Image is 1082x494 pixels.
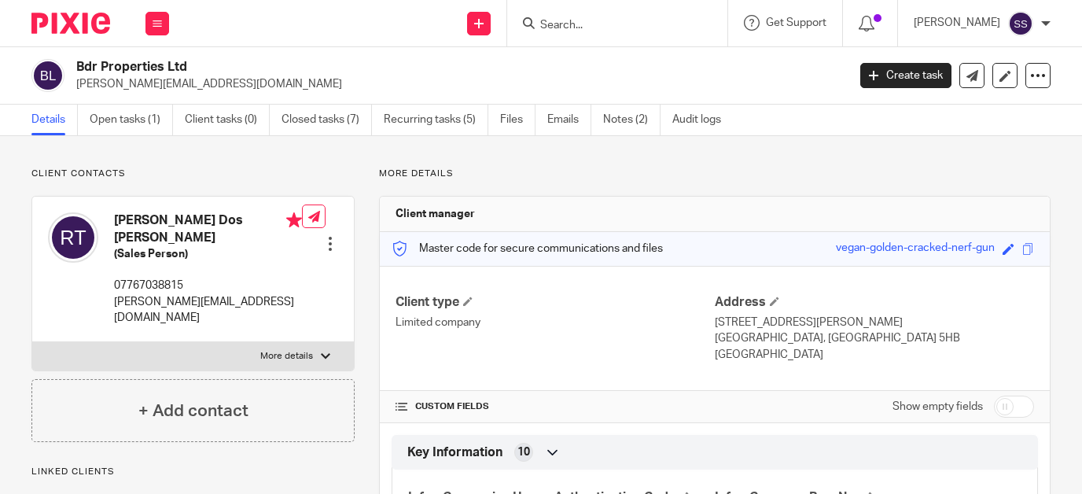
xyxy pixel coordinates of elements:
[547,105,591,135] a: Emails
[517,444,530,460] span: 10
[715,330,1034,346] p: [GEOGRAPHIC_DATA], [GEOGRAPHIC_DATA] 5HB
[407,444,502,461] span: Key Information
[384,105,488,135] a: Recurring tasks (5)
[286,212,302,228] i: Primary
[138,399,248,423] h4: + Add contact
[715,315,1034,330] p: [STREET_ADDRESS][PERSON_NAME]
[1022,243,1034,255] span: Copy to clipboard
[260,350,313,363] p: More details
[396,294,715,311] h4: Client type
[500,105,535,135] a: Files
[672,105,733,135] a: Audit logs
[463,297,473,306] span: Change Client type
[396,206,475,222] h3: Client manager
[1008,11,1033,36] img: svg%3E
[715,294,1034,311] h4: Address
[48,212,98,263] img: svg%3E
[76,59,685,76] h2: Bdr Properties Ltd
[90,105,173,135] a: Open tasks (1)
[396,315,715,330] p: Limited company
[603,105,661,135] a: Notes (2)
[860,63,951,88] a: Create task
[992,63,1018,88] a: Edit client
[766,17,826,28] span: Get Support
[836,240,995,258] div: vegan-golden-cracked-nerf-gun
[114,212,302,246] h4: [PERSON_NAME] Dos [PERSON_NAME]
[185,105,270,135] a: Client tasks (0)
[396,400,715,413] h4: CUSTOM FIELDS
[959,63,984,88] a: Send new email
[282,105,372,135] a: Closed tasks (7)
[31,168,355,180] p: Client contacts
[770,297,779,306] span: Edit Address
[392,241,663,256] p: Master code for secure communications and files
[914,15,1000,31] p: [PERSON_NAME]
[31,466,355,478] p: Linked clients
[539,19,680,33] input: Search
[76,76,837,92] p: [PERSON_NAME][EMAIL_ADDRESS][DOMAIN_NAME]
[114,246,302,262] h5: (Sales Person)
[31,59,64,92] img: svg%3E
[31,105,78,135] a: Details
[1003,243,1014,255] span: Edit code
[114,278,302,293] p: 07767038815
[892,399,983,415] label: Show empty fields
[31,13,110,34] img: Pixie
[114,294,302,326] p: [PERSON_NAME][EMAIL_ADDRESS][DOMAIN_NAME]
[379,168,1051,180] p: More details
[715,347,1034,363] p: [GEOGRAPHIC_DATA]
